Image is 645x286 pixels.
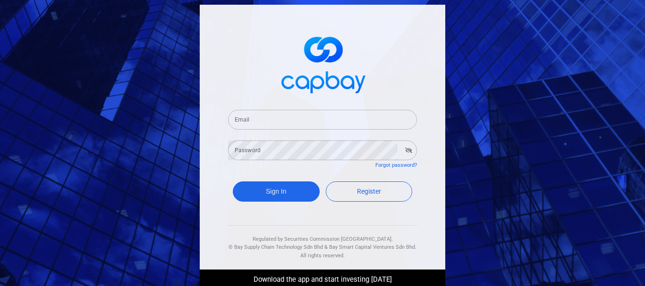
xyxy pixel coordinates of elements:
span: Bay Smart Capital Ventures Sdn Bhd. [329,244,416,250]
div: Download the app and start investing [DATE] [193,270,452,286]
a: Forgot password? [375,162,417,168]
span: © Bay Supply Chain Technology Sdn Bhd [229,244,323,250]
a: Register [326,181,413,202]
span: Register [357,188,381,195]
button: Sign In [233,181,320,202]
div: Regulated by Securities Commission [GEOGRAPHIC_DATA]. & All rights reserved. [228,226,417,260]
img: logo [275,28,370,98]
